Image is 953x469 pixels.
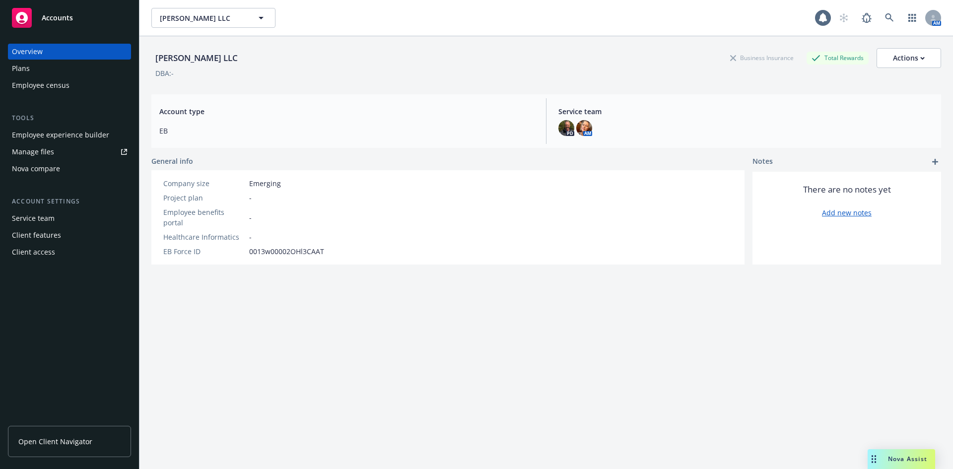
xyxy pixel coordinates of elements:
div: Drag to move [868,449,880,469]
a: Service team [8,210,131,226]
span: - [249,232,252,242]
a: Plans [8,61,131,76]
span: General info [151,156,193,166]
span: Accounts [42,14,73,22]
div: Service team [12,210,55,226]
button: Nova Assist [868,449,935,469]
span: [PERSON_NAME] LLC [160,13,246,23]
a: Employee experience builder [8,127,131,143]
a: Switch app [902,8,922,28]
span: Nova Assist [888,455,927,463]
button: [PERSON_NAME] LLC [151,8,275,28]
a: Start snowing [834,8,854,28]
div: Nova compare [12,161,60,177]
a: Client features [8,227,131,243]
div: Total Rewards [807,52,869,64]
a: Report a Bug [857,8,877,28]
span: Service team [558,106,933,117]
span: Open Client Navigator [18,436,92,447]
div: Overview [12,44,43,60]
div: EB Force ID [163,246,245,257]
span: - [249,212,252,223]
a: Employee census [8,77,131,93]
img: photo [558,120,574,136]
div: Business Insurance [725,52,799,64]
img: photo [576,120,592,136]
a: Client access [8,244,131,260]
div: Tools [8,113,131,123]
span: - [249,193,252,203]
span: There are no notes yet [803,184,891,196]
a: Accounts [8,4,131,32]
a: Add new notes [822,207,872,218]
a: Search [880,8,899,28]
div: Company size [163,178,245,189]
div: DBA: - [155,68,174,78]
span: 0013w00002OHl3CAAT [249,246,324,257]
span: EB [159,126,534,136]
div: Employee benefits portal [163,207,245,228]
div: Client access [12,244,55,260]
button: Actions [877,48,941,68]
div: Actions [893,49,925,67]
div: Client features [12,227,61,243]
div: Account settings [8,197,131,206]
div: Plans [12,61,30,76]
a: Nova compare [8,161,131,177]
div: Employee experience builder [12,127,109,143]
a: Overview [8,44,131,60]
span: Notes [752,156,773,168]
a: add [929,156,941,168]
div: Healthcare Informatics [163,232,245,242]
span: Account type [159,106,534,117]
div: Project plan [163,193,245,203]
div: Employee census [12,77,69,93]
div: Manage files [12,144,54,160]
a: Manage files [8,144,131,160]
div: [PERSON_NAME] LLC [151,52,242,65]
span: Emerging [249,178,281,189]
